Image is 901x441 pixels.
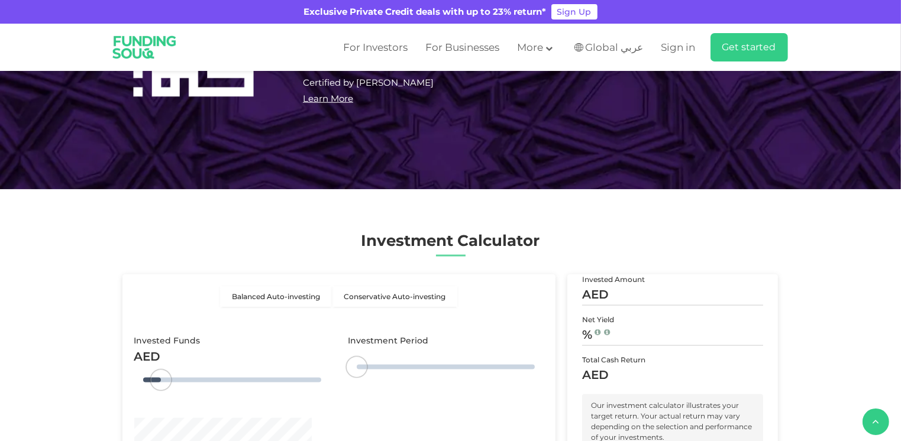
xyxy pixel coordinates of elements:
[658,38,696,57] a: Sign in
[517,41,543,53] span: More
[586,41,644,54] span: Global عربي
[582,274,763,285] div: Invested Amount
[582,315,614,324] span: Net Yield
[357,365,535,369] tc-range-slider: date slider
[722,41,776,53] span: Get started
[863,408,889,435] button: back
[595,329,600,336] i: 15 forecasted net yield ~ 23% IRR
[661,41,696,53] span: Sign in
[134,335,201,347] div: Invested Funds
[332,286,457,307] label: Conservative Auto-investing
[303,74,779,90] p: Certified by [PERSON_NAME]
[134,349,161,364] span: AED
[220,286,457,307] div: Basic radio toggle button group
[582,287,609,301] span: AED
[582,355,763,365] div: Total Cash Return
[361,231,454,250] span: Investment
[304,5,547,19] div: Exclusive Private Credit deals with up to 23% return*
[458,231,540,250] span: Calculator
[422,38,502,57] a: For Businesses
[348,335,428,347] div: Investment Period
[574,43,583,51] img: SA Flag
[582,327,592,342] span: %
[340,38,411,57] a: For Investors
[220,286,332,307] label: Balanced Auto-investing
[551,4,598,20] a: Sign Up
[303,93,353,104] a: Learn More
[582,368,609,382] span: AED
[604,329,610,336] i: 10 forecasted net yield ~ 19.6% IRR
[105,26,185,69] img: Logo
[143,378,321,382] tc-range-slider: amount slider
